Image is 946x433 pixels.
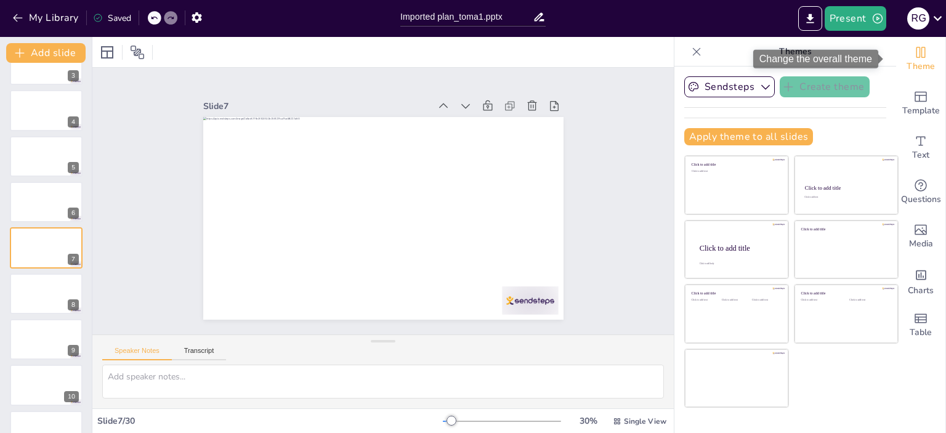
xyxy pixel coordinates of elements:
[10,44,83,85] div: 3
[907,7,929,30] div: R G
[130,45,145,60] span: Position
[801,291,889,296] div: Click to add title
[573,415,603,427] div: 30 %
[9,8,84,28] button: My Library
[93,12,131,24] div: Saved
[225,65,450,123] div: Slide 7
[908,284,934,297] span: Charts
[97,415,443,427] div: Slide 7 / 30
[896,81,945,126] div: Add ready made slides
[68,208,79,219] div: 6
[700,243,778,252] div: Click to add title
[912,148,929,162] span: Text
[805,185,887,191] div: Click to add title
[801,299,840,302] div: Click to add text
[692,291,780,296] div: Click to add title
[780,76,870,97] button: Create theme
[172,347,227,360] button: Transcript
[901,193,941,206] span: Questions
[10,90,83,131] div: 4
[902,104,940,118] span: Template
[700,262,777,265] div: Click to add body
[692,170,780,173] div: Click to add text
[849,299,888,302] div: Click to add text
[896,214,945,259] div: Add images, graphics, shapes or video
[68,116,79,127] div: 4
[102,347,172,360] button: Speaker Notes
[10,273,83,314] div: 8
[722,299,750,302] div: Click to add text
[910,326,932,339] span: Table
[896,126,945,170] div: Add text boxes
[692,299,719,302] div: Click to add text
[10,227,83,268] div: 7
[896,303,945,347] div: Add a table
[400,8,533,26] input: Insert title
[801,227,889,231] div: Click to add title
[825,6,886,31] button: Present
[68,162,79,173] div: 5
[624,416,666,426] span: Single View
[68,70,79,81] div: 3
[6,43,86,63] button: Add slide
[753,50,878,68] div: Change the overall theme
[10,319,83,360] div: 9
[907,60,935,73] span: Theme
[684,76,775,97] button: Sendsteps
[907,6,929,31] button: R G
[692,163,780,167] div: Click to add title
[10,365,83,405] div: 10
[10,136,83,177] div: 5
[64,391,79,402] div: 10
[798,6,822,31] button: Export to PowerPoint
[896,170,945,214] div: Get real-time input from your audience
[68,299,79,310] div: 8
[909,237,933,251] span: Media
[706,37,884,67] p: Themes
[68,345,79,356] div: 9
[896,37,945,81] div: Change the overall theme
[68,254,79,265] div: 7
[804,196,886,199] div: Click to add text
[752,299,780,302] div: Click to add text
[97,42,117,62] div: Layout
[896,259,945,303] div: Add charts and graphs
[10,182,83,222] div: 6
[684,128,813,145] button: Apply theme to all slides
